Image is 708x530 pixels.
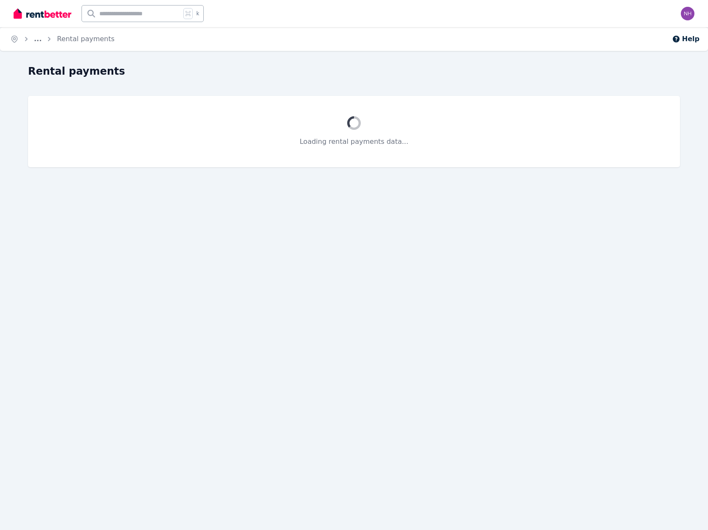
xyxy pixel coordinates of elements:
[681,7,694,20] img: Nathan Hackfath
[48,137,660,147] p: Loading rental payments data...
[28,64,125,78] h1: Rental payments
[14,7,71,20] img: RentBetter
[196,10,199,17] span: k
[34,35,42,43] a: ...
[672,34,700,44] button: Help
[57,35,115,43] a: Rental payments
